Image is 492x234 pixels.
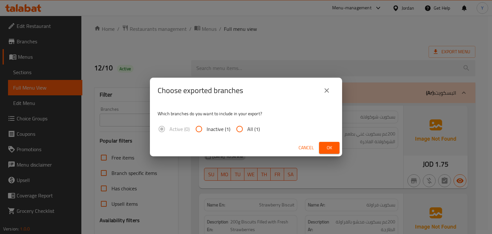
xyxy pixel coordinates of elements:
span: Ok [324,144,334,152]
p: Which branches do you want to include in your export? [158,110,334,117]
span: Cancel [299,144,314,152]
h2: Choose exported branches [158,85,243,96]
span: Active (0) [169,125,190,133]
span: Inactive (1) [207,125,230,133]
span: All (1) [247,125,260,133]
button: Cancel [296,142,316,154]
button: Ok [319,142,340,154]
button: close [319,83,334,98]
